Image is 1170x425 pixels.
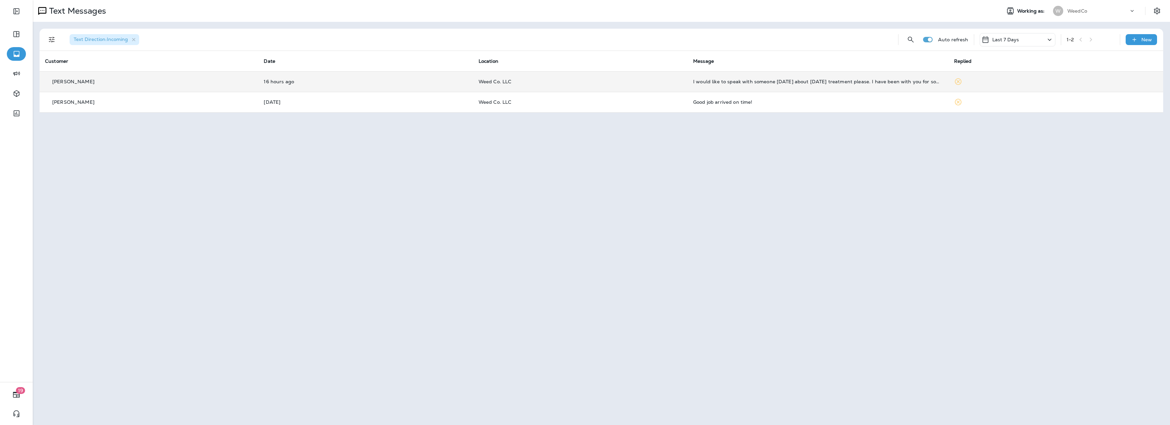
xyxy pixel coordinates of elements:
p: Auto refresh [938,37,968,42]
p: New [1141,37,1152,42]
p: Aug 12, 2025 10:00 AM [264,99,467,105]
div: Text Direction:Incoming [70,34,139,45]
button: Search Messages [904,33,918,46]
button: Settings [1151,5,1163,17]
div: Good job arrived on time! [693,99,943,105]
button: Expand Sidebar [7,4,26,18]
span: Weed Co. LLC [479,79,512,85]
span: Replied [954,58,972,64]
div: W [1053,6,1063,16]
div: I would like to speak with someone tomorrow about today's treatment please. I have been with you ... [693,79,943,84]
span: Text Direction : Incoming [74,36,128,42]
button: Filters [45,33,59,46]
button: 19 [7,388,26,401]
span: Location [479,58,498,64]
span: Weed Co. LLC [479,99,512,105]
p: Aug 18, 2025 07:51 PM [264,79,467,84]
span: 19 [16,387,25,394]
span: Date [264,58,275,64]
p: Last 7 Days [992,37,1019,42]
span: Message [693,58,714,64]
p: WeedCo [1067,8,1087,14]
span: Customer [45,58,68,64]
p: [PERSON_NAME] [52,99,94,105]
div: 1 - 2 [1067,37,1074,42]
p: [PERSON_NAME] [52,79,94,84]
p: Text Messages [46,6,106,16]
span: Working as: [1017,8,1046,14]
